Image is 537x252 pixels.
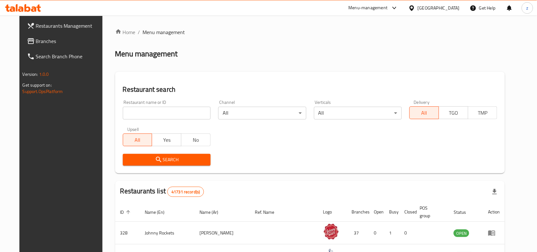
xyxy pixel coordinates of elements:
[468,106,498,119] button: TMP
[123,107,211,119] input: Search for restaurant name or ID..
[155,135,179,145] span: Yes
[115,222,140,244] td: 328
[412,108,436,118] span: All
[384,202,400,222] th: Busy
[181,133,211,146] button: No
[199,208,227,216] span: Name (Ar)
[400,202,415,222] th: Closed
[140,222,195,244] td: Johnny Rockets
[152,133,181,146] button: Yes
[184,135,208,145] span: No
[120,208,132,216] span: ID
[143,28,185,36] span: Menu management
[409,106,439,119] button: All
[349,4,388,12] div: Menu-management
[36,22,104,30] span: Restaurants Management
[347,222,369,244] td: 37
[194,222,250,244] td: [PERSON_NAME]
[23,81,52,89] span: Get support on:
[414,100,430,104] label: Delivery
[527,4,528,11] span: z
[483,202,505,222] th: Action
[127,127,139,132] label: Upsell
[36,53,104,60] span: Search Branch Phone
[123,85,498,94] h2: Restaurant search
[36,37,104,45] span: Branches
[168,189,204,195] span: 41731 record(s)
[488,229,500,237] div: Menu
[115,28,136,36] a: Home
[323,224,339,240] img: Johnny Rockets
[318,202,347,222] th: Logo
[314,107,402,119] div: All
[369,202,384,222] th: Open
[115,28,505,36] nav: breadcrumb
[120,186,204,197] h2: Restaurants list
[22,33,109,49] a: Branches
[22,18,109,33] a: Restaurants Management
[128,156,206,164] span: Search
[400,222,415,244] td: 0
[369,222,384,244] td: 0
[39,70,49,78] span: 1.0.0
[454,230,469,237] span: OPEN
[138,28,140,36] li: /
[145,208,173,216] span: Name (En)
[126,135,150,145] span: All
[123,154,211,166] button: Search
[418,4,460,11] div: [GEOGRAPHIC_DATA]
[115,49,178,59] h2: Menu management
[167,187,204,197] div: Total records count
[347,202,369,222] th: Branches
[123,133,152,146] button: All
[218,107,306,119] div: All
[23,70,38,78] span: Version:
[487,184,502,199] div: Export file
[439,106,468,119] button: TGO
[420,204,441,220] span: POS group
[454,208,474,216] span: Status
[23,87,63,96] a: Support.OpsPlatform
[442,108,466,118] span: TGO
[384,222,400,244] td: 1
[22,49,109,64] a: Search Branch Phone
[471,108,495,118] span: TMP
[255,208,282,216] span: Ref. Name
